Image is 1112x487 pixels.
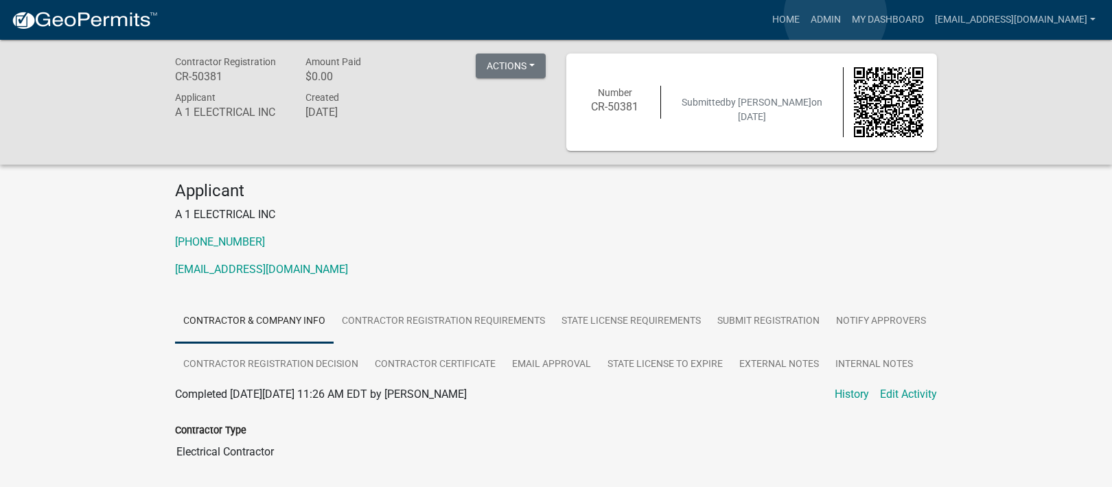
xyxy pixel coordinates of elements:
[598,87,632,98] span: Number
[305,56,361,67] span: Amount Paid
[476,54,546,78] button: Actions
[805,7,846,33] a: Admin
[334,300,553,344] a: Contractor Registration Requirements
[726,97,811,108] span: by [PERSON_NAME]
[175,206,937,223] p: A 1 ELECTRICAL INC
[709,300,828,344] a: Submit Registration
[767,7,805,33] a: Home
[854,67,924,137] img: QR code
[175,263,348,276] a: [EMAIL_ADDRESS][DOMAIN_NAME]
[175,106,285,119] h6: A 1 ELECTRICAL INC
[504,343,599,387] a: Email Approval
[827,343,921,387] a: Internal Notes
[175,426,246,436] label: Contractor Type
[929,7,1101,33] a: [EMAIL_ADDRESS][DOMAIN_NAME]
[682,97,822,122] span: Submitted on [DATE]
[880,386,937,403] a: Edit Activity
[175,92,216,103] span: Applicant
[305,92,339,103] span: Created
[175,56,276,67] span: Contractor Registration
[305,106,415,119] h6: [DATE]
[367,343,504,387] a: Contractor Certificate
[175,343,367,387] a: Contractor Registration Decision
[175,70,285,83] h6: CR-50381
[599,343,731,387] a: State License to Expire
[731,343,827,387] a: External Notes
[828,300,934,344] a: Notify Approvers
[175,388,467,401] span: Completed [DATE][DATE] 11:26 AM EDT by [PERSON_NAME]
[175,300,334,344] a: Contractor & Company Info
[305,70,415,83] h6: $0.00
[846,7,929,33] a: My Dashboard
[835,386,869,403] a: History
[175,235,265,248] a: [PHONE_NUMBER]
[580,100,650,113] h6: CR-50381
[175,181,937,201] h4: Applicant
[553,300,709,344] a: State License Requirements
